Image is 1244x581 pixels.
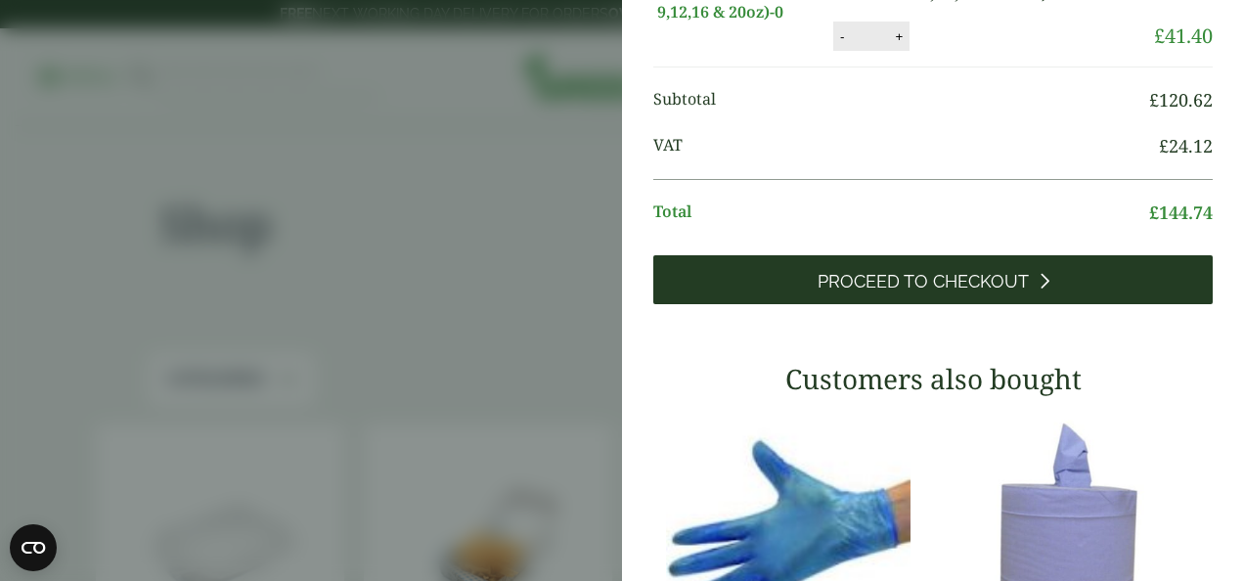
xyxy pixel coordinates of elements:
[1154,22,1213,49] bdi: 41.40
[1149,201,1213,224] bdi: 144.74
[653,255,1213,304] a: Proceed to Checkout
[1149,88,1213,112] bdi: 120.62
[653,200,1149,226] span: Total
[1159,134,1213,157] bdi: 24.12
[818,271,1029,292] span: Proceed to Checkout
[10,524,57,571] button: Open CMP widget
[653,133,1159,159] span: VAT
[653,87,1149,113] span: Subtotal
[1149,201,1159,224] span: £
[1149,88,1159,112] span: £
[1159,134,1169,157] span: £
[1154,22,1165,49] span: £
[834,28,850,45] button: -
[889,28,909,45] button: +
[653,363,1213,396] h3: Customers also bought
